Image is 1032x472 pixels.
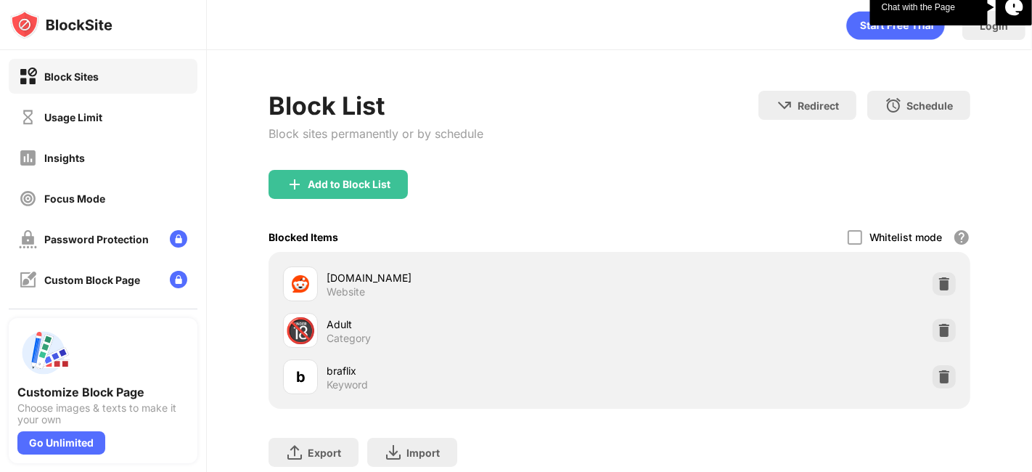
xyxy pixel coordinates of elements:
img: lock-menu.svg [170,230,187,248]
div: 🔞 [285,316,316,346]
div: Block sites permanently or by schedule [269,126,483,141]
div: Block Sites [44,70,99,83]
div: Keyword [327,378,368,391]
div: Blocked Items [269,231,338,243]
div: Import [406,447,440,459]
img: logo-blocksite.svg [10,10,112,39]
img: push-custom-page.svg [17,327,70,379]
div: Go Unlimited [17,431,105,455]
div: Login [980,20,1008,32]
div: b [296,366,306,388]
div: Add to Block List [308,179,390,190]
img: block-on.svg [19,68,37,86]
div: Schedule [906,99,953,112]
div: Usage Limit [44,111,102,123]
div: braflix [327,363,619,378]
div: Customize Block Page [17,385,189,399]
div: Category [327,332,371,345]
img: time-usage-off.svg [19,108,37,126]
div: [DOMAIN_NAME] [327,270,619,285]
img: insights-off.svg [19,149,37,167]
div: Redirect [798,99,839,112]
div: animation [846,11,945,40]
img: password-protection-off.svg [19,230,37,248]
img: favicons [292,275,309,293]
div: Website [327,285,365,298]
img: customize-block-page-off.svg [19,271,37,289]
img: lock-menu.svg [170,271,187,288]
div: Password Protection [44,233,149,245]
div: Focus Mode [44,192,105,205]
div: Export [308,447,341,459]
div: Whitelist mode [869,231,943,243]
div: Adult [327,317,619,332]
div: Custom Block Page [44,274,140,286]
div: Block List [269,91,483,121]
img: focus-off.svg [19,190,37,208]
div: Choose images & texts to make it your own [17,402,189,426]
div: Insights [44,152,85,164]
